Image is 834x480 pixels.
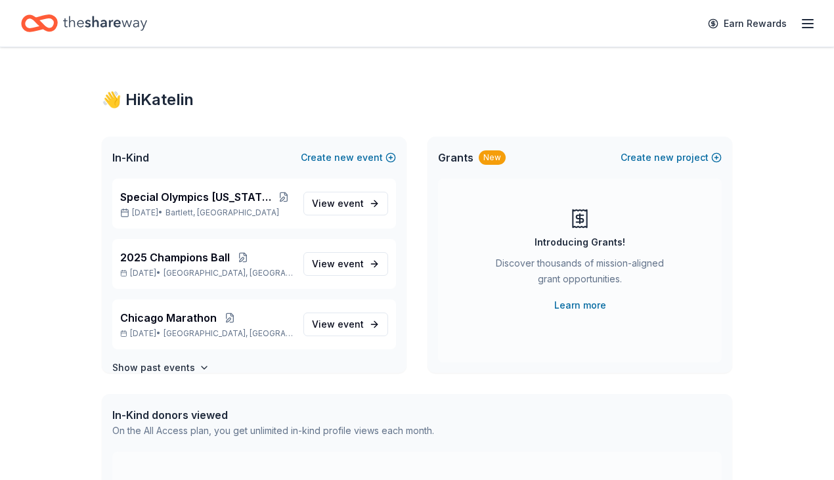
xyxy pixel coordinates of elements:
[21,8,147,39] a: Home
[334,150,354,165] span: new
[312,196,364,211] span: View
[491,255,669,292] div: Discover thousands of mission-aligned grant opportunities.
[438,150,473,165] span: Grants
[120,268,293,278] p: [DATE] •
[120,250,230,265] span: 2025 Champions Ball
[338,318,364,330] span: event
[303,313,388,336] a: View event
[312,316,364,332] span: View
[621,150,722,165] button: Createnewproject
[164,328,293,339] span: [GEOGRAPHIC_DATA], [GEOGRAPHIC_DATA]
[312,256,364,272] span: View
[301,150,396,165] button: Createnewevent
[303,192,388,215] a: View event
[165,207,279,218] span: Bartlett, [GEOGRAPHIC_DATA]
[164,268,293,278] span: [GEOGRAPHIC_DATA], [GEOGRAPHIC_DATA]
[120,310,217,326] span: Chicago Marathon
[338,198,364,209] span: event
[102,89,732,110] div: 👋 Hi Katelin
[554,297,606,313] a: Learn more
[112,360,209,376] button: Show past events
[120,207,293,218] p: [DATE] •
[120,328,293,339] p: [DATE] •
[654,150,674,165] span: new
[112,150,149,165] span: In-Kind
[338,258,364,269] span: event
[303,252,388,276] a: View event
[535,234,625,250] div: Introducing Grants!
[112,423,434,439] div: On the All Access plan, you get unlimited in-kind profile views each month.
[700,12,795,35] a: Earn Rewards
[120,189,274,205] span: Special Olympics [US_STATE] Holiday Party
[479,150,506,165] div: New
[112,360,195,376] h4: Show past events
[112,407,434,423] div: In-Kind donors viewed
